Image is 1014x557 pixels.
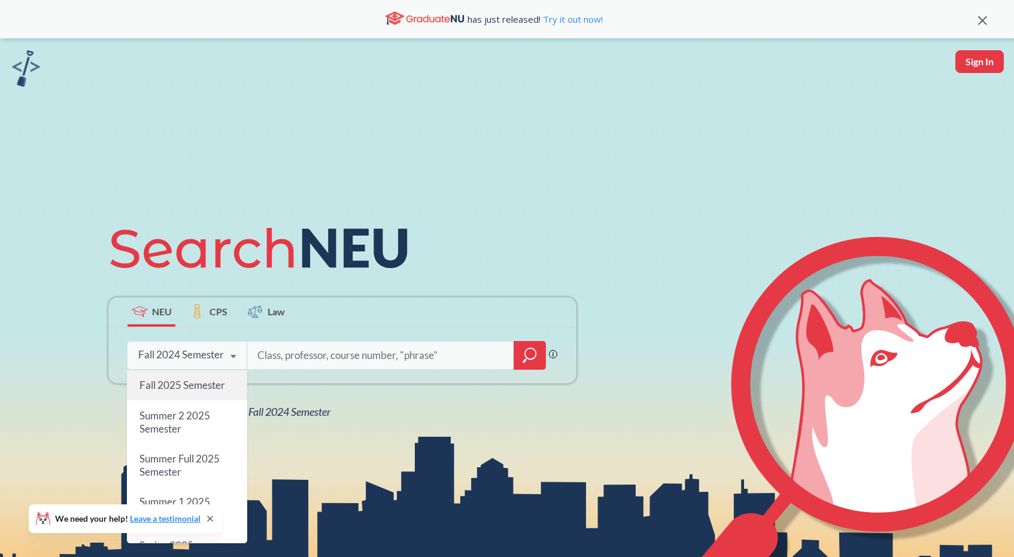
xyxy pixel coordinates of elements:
span: We need your help! [55,515,201,523]
span: Summer 1 2025 Semester [139,495,210,521]
button: Sign In [955,50,1004,73]
span: CPS [210,305,227,318]
span: has just released! [467,13,603,26]
span: Fall 2025 Semester [139,379,225,391]
a: Leave a testimonial [130,513,201,523]
svg: magnifying glass [523,347,537,364]
span: Summer 2 2025 Semester [139,409,210,434]
a: Try it out now! [541,13,603,25]
input: Class, professor, course number, "phrase" [256,343,505,368]
span: NEU [152,305,172,318]
div: magnifying glass [514,341,546,370]
span: Law [268,305,285,318]
span: NEU Fall 2024 Semester [226,405,330,418]
div: Fall 2024 Semester [138,348,224,361]
a: sandbox logo [12,50,40,90]
img: sandbox logo [12,50,40,87]
span: Summer Full 2025 Semester [139,452,220,478]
